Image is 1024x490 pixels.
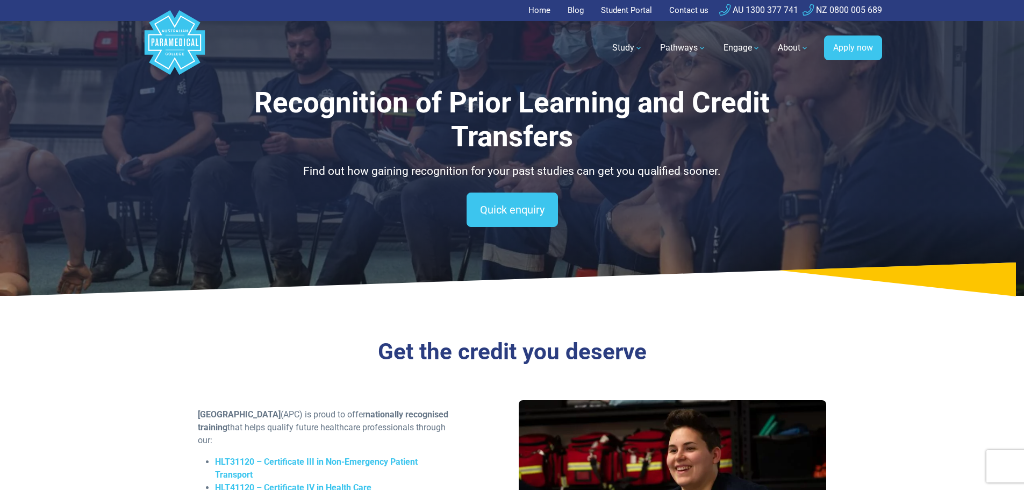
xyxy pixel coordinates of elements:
span: (APC) is proud to offer [281,409,366,420]
a: Engage [717,33,767,63]
a: Apply now [824,35,882,60]
a: Australian Paramedical College [142,21,207,75]
span: [GEOGRAPHIC_DATA] [198,409,281,420]
h3: Get the credit you deserve [198,338,827,366]
a: HLT31120 – Certificate III in Non-Emergency Patient Transport [215,457,418,480]
a: NZ 0800 005 689 [803,5,882,15]
a: Study [606,33,649,63]
h1: Recognition of Prior Learning and Credit Transfers [198,86,827,154]
a: Quick enquiry [467,193,558,227]
a: Pathways [654,33,713,63]
a: AU 1300 377 741 [719,5,798,15]
span: that helps qualify future healthcare professionals through our: [198,422,446,445]
p: Find out how gaining recognition for your past studies can get you qualified sooner. [198,163,827,180]
a: About [771,33,815,63]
